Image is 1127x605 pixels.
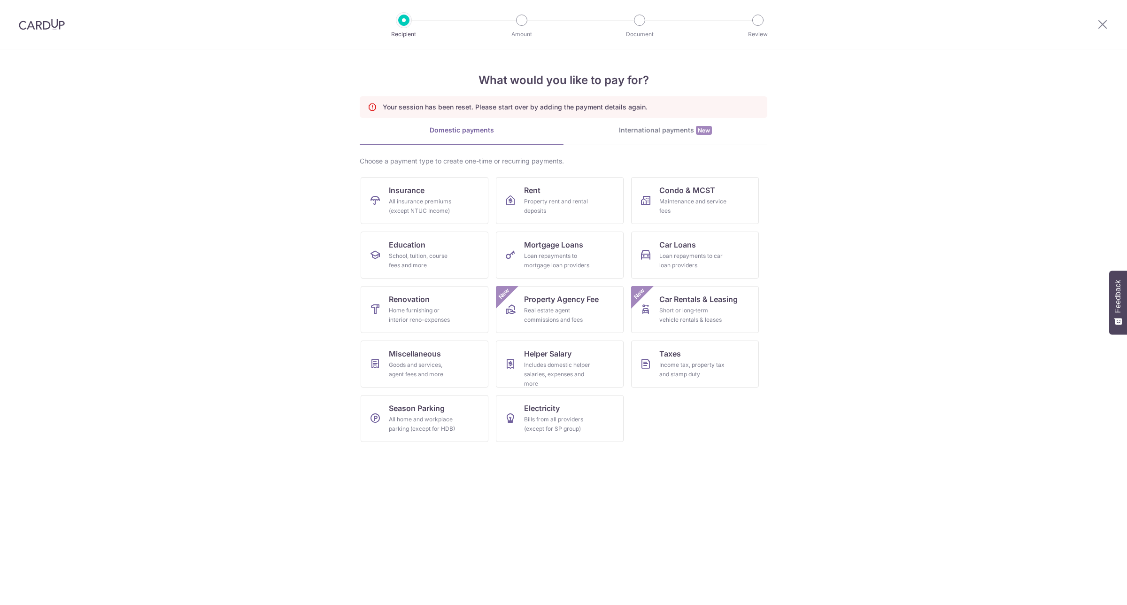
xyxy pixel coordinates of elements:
div: All home and workplace parking (except for HDB) [389,415,456,434]
p: Document [605,30,674,39]
div: Income tax, property tax and stamp duty [659,360,727,379]
div: School, tuition, course fees and more [389,251,456,270]
a: ElectricityBills from all providers (except for SP group) [496,395,624,442]
span: New [496,286,512,302]
span: Car Loans [659,239,696,250]
img: CardUp [19,19,65,30]
div: Real estate agent commissions and fees [524,306,592,325]
p: Your session has been reset. Please start over by adding the payment details again. [383,102,648,112]
span: Renovation [389,294,430,305]
h4: What would you like to pay for? [360,72,767,89]
div: Maintenance and service fees [659,197,727,216]
span: Condo & MCST [659,185,715,196]
a: Condo & MCSTMaintenance and service fees [631,177,759,224]
button: Feedback - Show survey [1109,271,1127,334]
span: Car Rentals & Leasing [659,294,738,305]
span: New [632,286,647,302]
span: Insurance [389,185,425,196]
p: Amount [487,30,556,39]
span: Electricity [524,403,560,414]
span: Helper Salary [524,348,571,359]
div: Property rent and rental deposits [524,197,592,216]
a: Car Rentals & LeasingShort or long‑term vehicle rentals & leasesNew [631,286,759,333]
a: Property Agency FeeReal estate agent commissions and feesNew [496,286,624,333]
span: Season Parking [389,403,445,414]
div: Domestic payments [360,125,563,135]
div: Short or long‑term vehicle rentals & leases [659,306,727,325]
iframe: Opens a widget where you can find more information [1067,577,1118,600]
a: MiscellaneousGoods and services, agent fees and more [361,341,488,388]
div: All insurance premiums (except NTUC Income) [389,197,456,216]
span: New [696,126,712,135]
div: Loan repayments to mortgage loan providers [524,251,592,270]
p: Review [723,30,793,39]
div: International payments [563,125,767,135]
span: Mortgage Loans [524,239,583,250]
div: Includes domestic helper salaries, expenses and more [524,360,592,388]
span: Feedback [1114,280,1122,313]
span: Miscellaneous [389,348,441,359]
a: RenovationHome furnishing or interior reno-expenses [361,286,488,333]
div: Loan repayments to car loan providers [659,251,727,270]
span: Education [389,239,425,250]
a: RentProperty rent and rental deposits [496,177,624,224]
a: TaxesIncome tax, property tax and stamp duty [631,341,759,388]
a: Mortgage LoansLoan repayments to mortgage loan providers [496,232,624,279]
a: Car LoansLoan repayments to car loan providers [631,232,759,279]
a: Helper SalaryIncludes domestic helper salaries, expenses and more [496,341,624,388]
div: Bills from all providers (except for SP group) [524,415,592,434]
div: Choose a payment type to create one-time or recurring payments. [360,156,767,166]
a: EducationSchool, tuition, course fees and more [361,232,488,279]
span: Taxes [659,348,681,359]
a: Season ParkingAll home and workplace parking (except for HDB) [361,395,488,442]
div: Home furnishing or interior reno-expenses [389,306,456,325]
div: Goods and services, agent fees and more [389,360,456,379]
span: Rent [524,185,540,196]
span: Property Agency Fee [524,294,599,305]
p: Recipient [369,30,439,39]
a: InsuranceAll insurance premiums (except NTUC Income) [361,177,488,224]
